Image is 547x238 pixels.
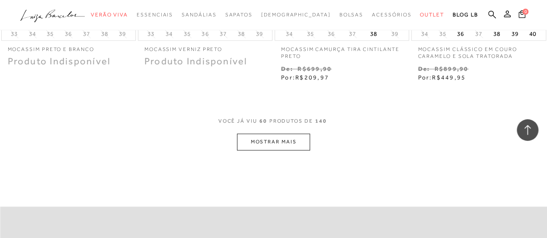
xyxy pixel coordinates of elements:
[44,30,56,38] button: 35
[8,56,111,67] span: Produto Indisponível
[225,7,252,23] a: categoryNavScreenReaderText
[145,30,157,38] button: 33
[62,30,74,38] button: 36
[304,30,317,38] button: 35
[372,12,411,18] span: Acessórios
[144,56,248,67] span: Produto Indisponível
[1,41,136,53] a: MOCASSIM PRETO E BRANCO
[163,30,175,38] button: 34
[137,7,173,23] a: categoryNavScreenReaderText
[346,30,358,38] button: 37
[509,28,521,40] button: 39
[261,7,331,23] a: noSubCategoriesText
[237,133,310,150] button: MOSTRAR MAIS
[261,12,331,18] span: [DEMOGRAPHIC_DATA]
[253,30,266,38] button: 39
[420,7,444,23] a: categoryNavScreenReaderText
[516,10,528,21] button: 0
[491,28,503,40] button: 38
[91,7,128,23] a: categoryNavScreenReaderText
[418,74,466,81] span: Por:
[411,41,546,60] a: MOCASSIM CLÁSSICO EM COURO CARAMELO E SOLA TRATORADA
[217,30,229,38] button: 37
[432,74,466,81] span: R$449,95
[259,117,267,133] span: 60
[454,28,467,40] button: 36
[420,12,444,18] span: Outlet
[281,65,293,72] small: De:
[225,12,252,18] span: Sapatos
[339,7,363,23] a: categoryNavScreenReaderText
[453,12,478,18] span: BLOG LB
[182,7,216,23] a: categoryNavScreenReaderText
[473,30,485,38] button: 37
[297,65,332,72] small: R$699,90
[372,7,411,23] a: categoryNavScreenReaderText
[522,9,528,15] span: 0
[295,74,329,81] span: R$209,97
[182,12,216,18] span: Sandálias
[283,30,295,38] button: 34
[218,117,257,125] span: VOCê JÁ VIU
[281,74,329,81] span: Por:
[315,117,327,133] span: 140
[26,30,38,38] button: 34
[91,12,128,18] span: Verão Viva
[434,65,468,72] small: R$899,90
[269,117,313,125] span: PRODUTOS DE
[418,65,430,72] small: De:
[527,28,539,40] button: 40
[325,30,337,38] button: 36
[8,30,20,38] button: 33
[453,7,478,23] a: BLOG LB
[80,30,93,38] button: 37
[419,30,431,38] button: 34
[116,30,128,38] button: 39
[99,30,111,38] button: 38
[275,41,409,60] a: MOCASSIM CAMURÇA TIRA CINTILANTE PRETO
[181,30,193,38] button: 35
[339,12,363,18] span: Bolsas
[137,12,173,18] span: Essenciais
[235,30,247,38] button: 38
[138,41,272,53] a: MOCASSIM VERNIZ PRETO
[199,30,211,38] button: 36
[436,30,448,38] button: 35
[388,30,400,38] button: 39
[368,28,380,40] button: 38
